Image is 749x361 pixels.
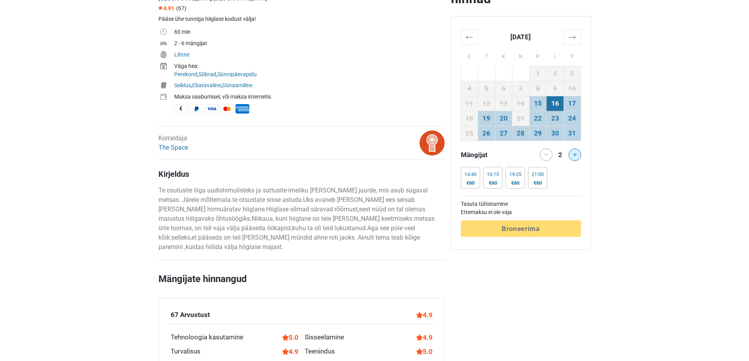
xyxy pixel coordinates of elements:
[563,29,581,44] th: →
[192,82,221,88] a: Ebatavaline
[174,61,445,81] td: , ,
[174,51,190,58] a: Lihtne
[478,44,495,66] th: T
[532,180,544,186] div: €60
[547,96,564,111] td: 16
[547,66,564,81] td: 2
[509,180,521,186] div: €60
[458,148,521,161] div: Mängijat
[487,171,499,178] div: 16:15
[529,111,547,126] td: 22
[174,104,188,114] span: Sularaha
[461,81,478,96] td: 4
[478,81,495,96] td: 5
[563,126,581,141] td: 31
[174,81,445,92] td: , ,
[220,104,234,114] span: MasterCard
[176,5,186,11] span: (67)
[529,81,547,96] td: 8
[171,310,210,320] div: 67 Arvustust
[461,126,478,141] td: 25
[563,81,581,96] td: 10
[158,5,174,11] span: 4.91
[222,82,252,88] a: Dünaamiline
[174,38,445,50] td: 2 - 6 mängijat
[556,148,565,159] div: 2
[529,44,547,66] th: R
[461,111,478,126] td: 18
[236,104,249,114] span: American Express
[190,104,203,114] span: PayPal
[547,126,564,141] td: 30
[532,171,544,178] div: 21:00
[563,44,581,66] th: P
[563,66,581,81] td: 3
[512,81,530,96] td: 7
[563,111,581,126] td: 24
[158,169,445,179] h4: Kirjeldus
[416,310,432,320] div: 4.9
[217,71,257,77] a: Sünnipäevapidu
[420,130,445,156] img: bitmap.png
[495,81,512,96] td: 6
[478,111,495,126] td: 19
[171,346,201,357] div: Turvalisus
[512,44,530,66] th: N
[509,171,521,178] div: 19:25
[461,96,478,111] td: 11
[158,6,162,10] img: Star
[563,96,581,111] td: 17
[512,96,530,111] td: 14
[478,29,564,44] th: [DATE]
[495,96,512,111] td: 13
[461,208,581,216] td: Ettemaksu ei ole vaja
[464,180,477,186] div: €60
[174,27,445,38] td: 60 min
[547,111,564,126] td: 23
[158,186,445,252] p: Te osutusite liiga uudishimulisteks ja sattusite imeliku [PERSON_NAME] juurde, mis asub sügaval m...
[461,29,478,44] th: ←
[529,96,547,111] td: 15
[487,180,499,186] div: €60
[416,332,432,343] div: 4.9
[512,126,530,141] td: 28
[495,44,512,66] th: K
[282,332,298,343] div: 5.0
[547,81,564,96] td: 9
[529,126,547,141] td: 29
[158,144,188,151] a: The Space
[158,134,188,152] div: Korraldaja
[171,332,243,343] div: Tehnoloogia kasutamine
[416,346,432,357] div: 5.0
[174,93,445,101] div: Maksa saabumisel, või maksa internetis
[461,44,478,66] th: E
[199,71,216,77] a: Sõbrad
[461,200,581,208] td: Tasuta tühistamine
[495,111,512,126] td: 20
[547,44,564,66] th: L
[158,15,445,23] div: Pääse ühe tunniga hiiglase kodust välja!
[305,332,344,343] div: Sisseelamine
[495,126,512,141] td: 27
[174,82,191,88] a: Seiklus
[205,104,219,114] span: Visa
[282,346,298,357] div: 4.9
[478,126,495,141] td: 26
[464,171,477,178] div: 14:40
[158,272,445,298] h2: Mängijate hinnangud
[174,71,197,77] a: Perekond
[478,96,495,111] td: 12
[305,346,335,357] div: Teenindus
[512,111,530,126] td: 21
[174,62,445,70] div: Väga hea:
[529,66,547,81] td: 1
